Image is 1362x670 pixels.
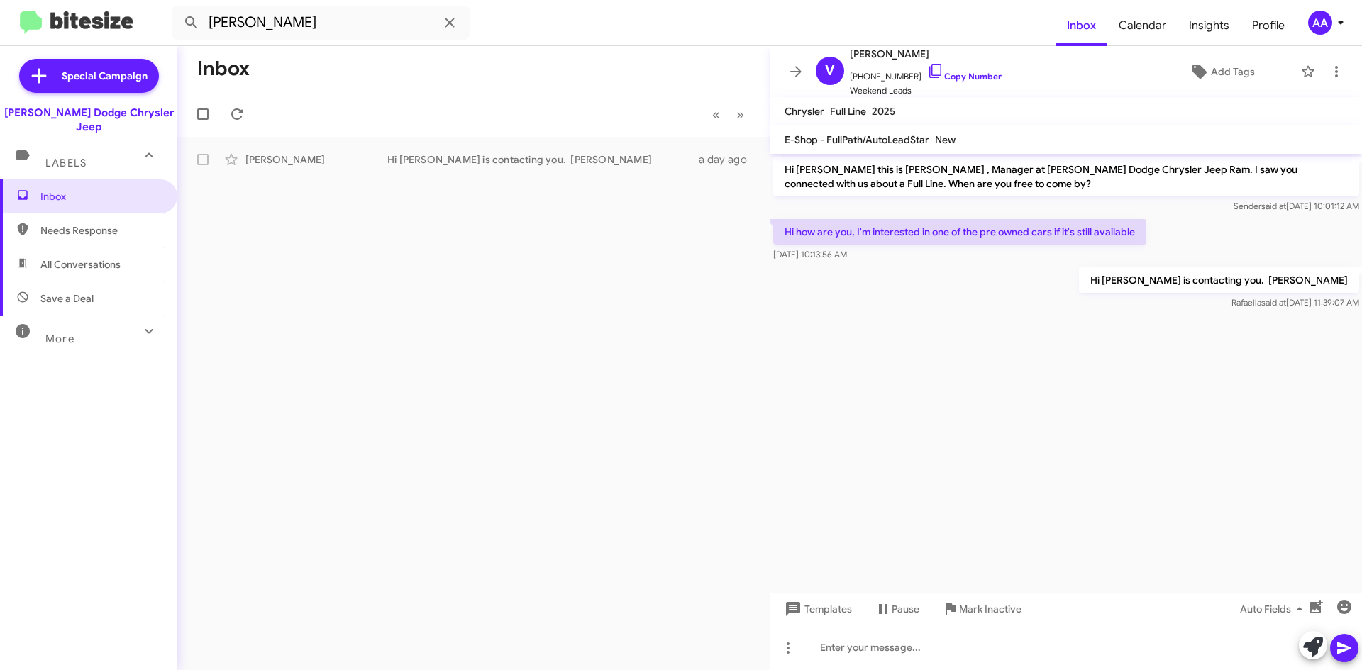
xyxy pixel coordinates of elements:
span: Add Tags [1211,59,1255,84]
span: Templates [782,596,852,622]
span: « [712,106,720,123]
span: said at [1261,201,1286,211]
a: Copy Number [927,71,1002,82]
p: Hi how are you, I'm interested in one of the pre owned cars if it's still available [773,219,1146,245]
span: Mark Inactive [959,596,1021,622]
span: [DATE] 10:13:56 AM [773,249,847,259]
nav: Page navigation example [704,100,753,129]
button: Mark Inactive [931,596,1033,622]
button: Templates [770,596,863,622]
a: Profile [1241,5,1296,46]
div: Hi [PERSON_NAME] is contacting you. [PERSON_NAME] [387,152,699,167]
span: Chrysler [785,105,824,118]
button: Add Tags [1148,59,1294,84]
span: 2025 [872,105,895,118]
span: Special Campaign [62,69,148,83]
span: V [825,60,835,82]
p: Hi [PERSON_NAME] this is [PERSON_NAME] , Manager at [PERSON_NAME] Dodge Chrysler Jeep Ram. I saw ... [773,157,1359,196]
span: Labels [45,157,87,169]
span: Full Line [830,105,866,118]
span: All Conversations [40,257,121,272]
span: Sender [DATE] 10:01:12 AM [1234,201,1359,211]
span: Rafaella [DATE] 11:39:07 AM [1231,297,1359,308]
span: said at [1261,297,1286,308]
span: Pause [892,596,919,622]
span: » [736,106,744,123]
button: Previous [704,100,729,129]
button: Next [728,100,753,129]
span: [PERSON_NAME] [850,45,1002,62]
span: E-Shop - FullPath/AutoLeadStar [785,133,929,146]
span: Auto Fields [1240,596,1308,622]
button: Auto Fields [1229,596,1319,622]
span: Save a Deal [40,291,94,306]
p: Hi [PERSON_NAME] is contacting you. [PERSON_NAME] [1079,267,1359,293]
span: Weekend Leads [850,84,1002,98]
span: New [935,133,956,146]
input: Search [172,6,470,40]
span: More [45,333,74,345]
div: a day ago [699,152,758,167]
button: AA [1296,11,1346,35]
div: [PERSON_NAME] [245,152,387,167]
span: Needs Response [40,223,161,238]
div: AA [1308,11,1332,35]
a: Calendar [1107,5,1178,46]
span: Inbox [40,189,161,203]
button: Pause [863,596,931,622]
a: Inbox [1056,5,1107,46]
a: Insights [1178,5,1241,46]
span: [PHONE_NUMBER] [850,62,1002,84]
a: Special Campaign [19,59,159,93]
h1: Inbox [197,57,250,80]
